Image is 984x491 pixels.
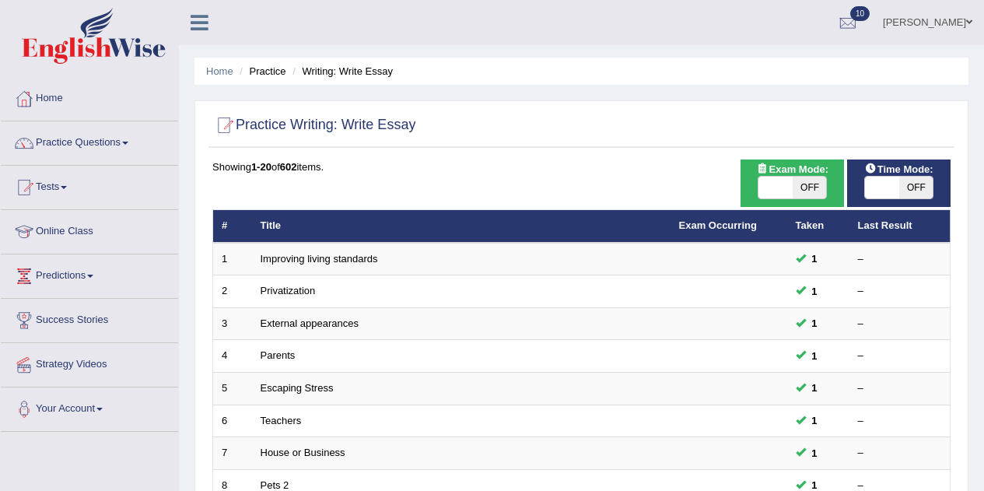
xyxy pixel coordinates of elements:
span: You can still take this question [806,380,824,396]
a: Strategy Videos [1,343,178,382]
span: Time Mode: [859,161,940,177]
li: Practice [236,64,285,79]
span: OFF [793,177,827,198]
a: Home [206,65,233,77]
a: Your Account [1,388,178,426]
a: Improving living standards [261,253,378,265]
th: Last Result [849,210,951,243]
td: 2 [213,275,252,308]
td: 7 [213,437,252,470]
div: – [858,446,942,461]
li: Writing: Write Essay [289,64,393,79]
span: You can still take this question [806,315,824,331]
a: Home [1,77,178,116]
div: – [858,414,942,429]
span: You can still take this question [806,412,824,429]
span: You can still take this question [806,283,824,300]
span: You can still take this question [806,445,824,461]
b: 1-20 [251,161,271,173]
div: Showing of items. [212,160,951,174]
a: Escaping Stress [261,382,334,394]
td: 3 [213,307,252,340]
span: Exam Mode: [751,161,835,177]
a: Exam Occurring [679,219,757,231]
td: 5 [213,373,252,405]
th: # [213,210,252,243]
span: You can still take this question [806,348,824,364]
span: OFF [899,177,933,198]
a: Success Stories [1,299,178,338]
td: 6 [213,405,252,437]
a: Practice Questions [1,121,178,160]
a: Teachers [261,415,302,426]
div: – [858,252,942,267]
div: – [858,317,942,331]
th: Title [252,210,671,243]
a: House or Business [261,447,345,458]
h2: Practice Writing: Write Essay [212,114,415,137]
span: 10 [850,6,870,21]
div: – [858,349,942,363]
th: Taken [787,210,849,243]
div: – [858,284,942,299]
a: Predictions [1,254,178,293]
span: You can still take this question [806,251,824,267]
a: Pets 2 [261,479,289,491]
a: Parents [261,349,296,361]
a: Online Class [1,210,178,249]
a: Tests [1,166,178,205]
a: External appearances [261,317,359,329]
b: 602 [280,161,297,173]
td: 1 [213,243,252,275]
div: – [858,381,942,396]
div: Show exams occurring in exams [741,160,844,207]
a: Privatization [261,285,316,296]
td: 4 [213,340,252,373]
